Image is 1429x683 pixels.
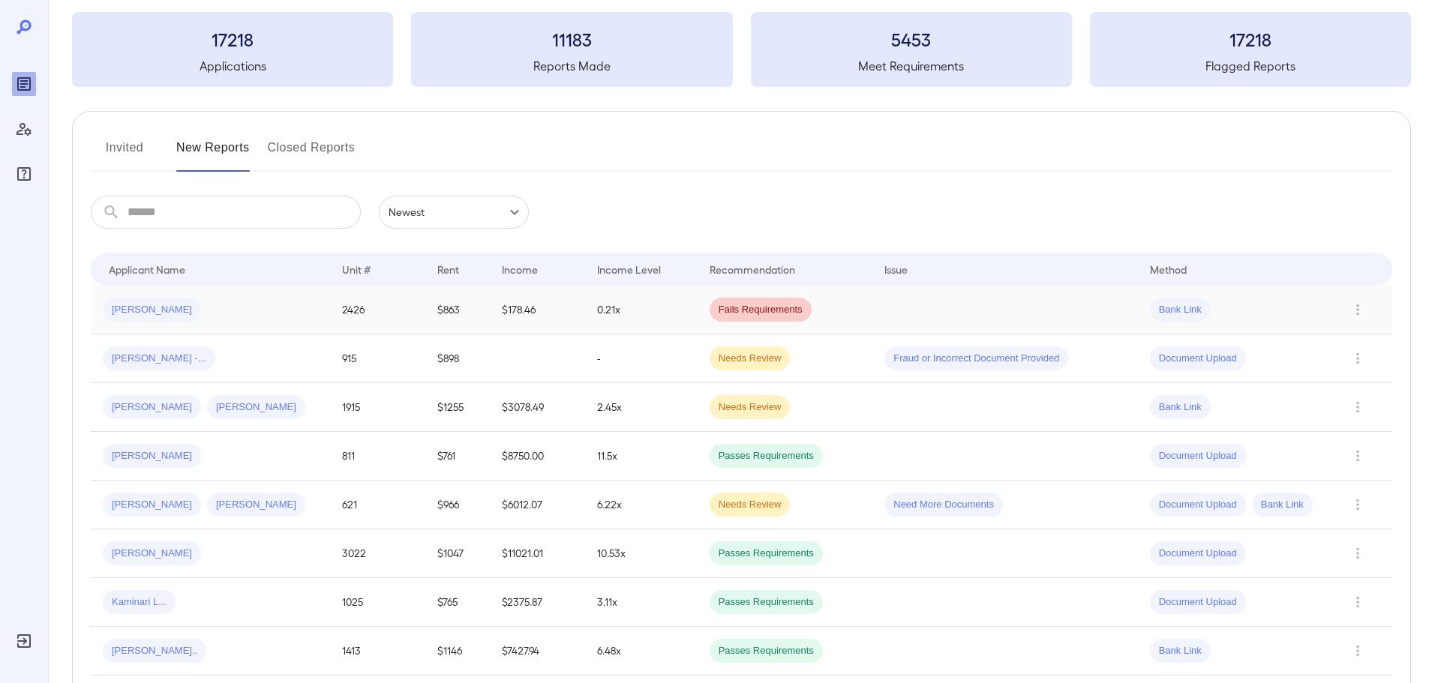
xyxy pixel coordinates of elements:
[1346,541,1370,565] button: Row Actions
[268,136,356,172] button: Closed Reports
[1346,395,1370,419] button: Row Actions
[585,383,697,432] td: 2.45x
[330,578,426,627] td: 1025
[490,481,586,529] td: $6012.07
[176,136,250,172] button: New Reports
[884,498,1003,512] span: Need More Documents
[425,578,489,627] td: $765
[411,27,732,51] h3: 11183
[490,578,586,627] td: $2375.87
[103,352,215,366] span: [PERSON_NAME] -...
[1150,352,1246,366] span: Document Upload
[710,644,823,658] span: Passes Requirements
[330,383,426,432] td: 1915
[330,529,426,578] td: 3022
[12,162,36,186] div: FAQ
[1150,260,1187,278] div: Method
[425,383,489,432] td: $1255
[1252,498,1313,512] span: Bank Link
[710,260,795,278] div: Recommendation
[425,529,489,578] td: $1047
[103,644,206,658] span: [PERSON_NAME]..
[490,627,586,676] td: $7427.94
[425,481,489,529] td: $966
[751,57,1072,75] h5: Meet Requirements
[884,352,1068,366] span: Fraud or Incorrect Document Provided
[585,286,697,334] td: 0.21x
[597,260,661,278] div: Income Level
[1150,595,1246,610] span: Document Upload
[710,352,791,366] span: Needs Review
[12,117,36,141] div: Manage Users
[1150,449,1246,463] span: Document Upload
[490,286,586,334] td: $178.46
[72,12,1411,87] summary: 17218Applications11183Reports Made5453Meet Requirements17218Flagged Reports
[425,286,489,334] td: $863
[1346,590,1370,614] button: Row Actions
[751,27,1072,51] h3: 5453
[425,334,489,383] td: $898
[12,72,36,96] div: Reports
[1346,493,1370,517] button: Row Actions
[585,578,697,627] td: 3.11x
[72,57,393,75] h5: Applications
[1150,303,1211,317] span: Bank Link
[1150,400,1211,415] span: Bank Link
[330,334,426,383] td: 915
[103,449,201,463] span: [PERSON_NAME]
[103,547,201,561] span: [PERSON_NAME]
[207,498,305,512] span: [PERSON_NAME]
[330,627,426,676] td: 1413
[1346,346,1370,370] button: Row Actions
[585,334,697,383] td: -
[1090,27,1411,51] h3: 17218
[1090,57,1411,75] h5: Flagged Reports
[585,432,697,481] td: 11.5x
[585,627,697,676] td: 6.48x
[411,57,732,75] h5: Reports Made
[884,260,908,278] div: Issue
[12,629,36,653] div: Log Out
[1346,444,1370,468] button: Row Actions
[710,595,823,610] span: Passes Requirements
[710,547,823,561] span: Passes Requirements
[103,303,201,317] span: [PERSON_NAME]
[710,400,791,415] span: Needs Review
[342,260,371,278] div: Unit #
[585,529,697,578] td: 10.53x
[207,400,305,415] span: [PERSON_NAME]
[490,432,586,481] td: $8750.00
[72,27,393,51] h3: 17218
[1150,644,1211,658] span: Bank Link
[502,260,538,278] div: Income
[425,627,489,676] td: $1146
[103,595,176,610] span: Kaminari L...
[103,498,201,512] span: [PERSON_NAME]
[490,529,586,578] td: $11021.01
[437,260,461,278] div: Rent
[1346,639,1370,663] button: Row Actions
[425,432,489,481] td: $761
[91,136,158,172] button: Invited
[330,481,426,529] td: 621
[585,481,697,529] td: 6.22x
[330,286,426,334] td: 2426
[1150,547,1246,561] span: Document Upload
[710,303,812,317] span: Fails Requirements
[1346,298,1370,322] button: Row Actions
[330,432,426,481] td: 811
[710,498,791,512] span: Needs Review
[490,383,586,432] td: $3078.49
[103,400,201,415] span: [PERSON_NAME]
[379,196,529,229] div: Newest
[1150,498,1246,512] span: Document Upload
[710,449,823,463] span: Passes Requirements
[109,260,185,278] div: Applicant Name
